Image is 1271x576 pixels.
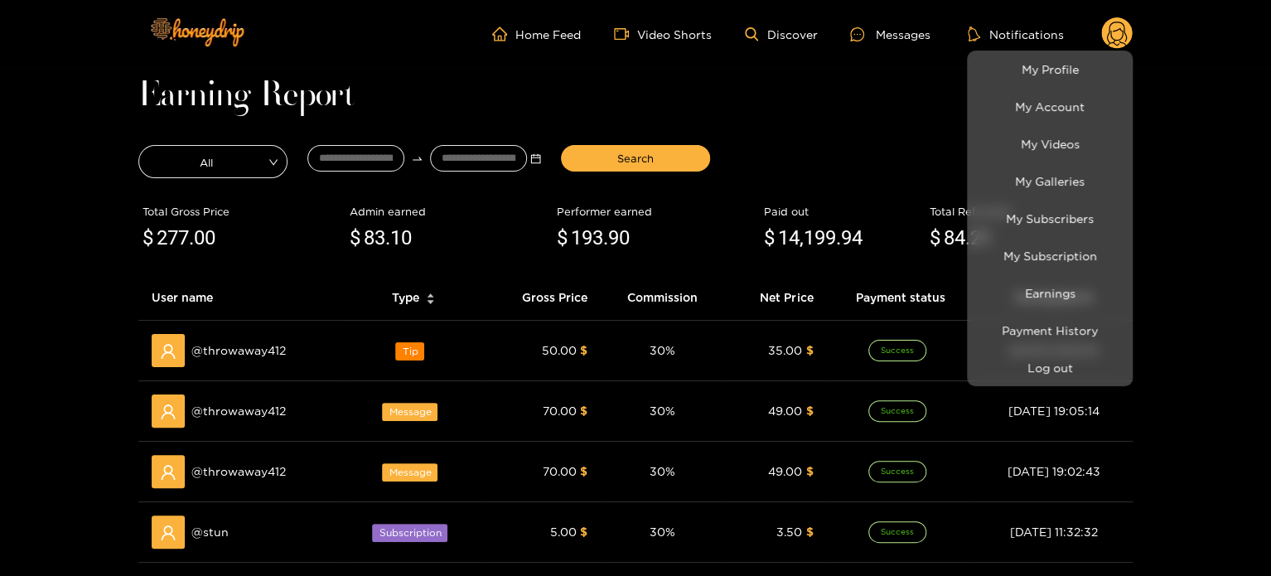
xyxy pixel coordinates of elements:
[971,55,1128,84] a: My Profile
[971,278,1128,307] a: Earnings
[971,129,1128,158] a: My Videos
[971,92,1128,121] a: My Account
[971,316,1128,345] a: Payment History
[971,241,1128,270] a: My Subscription
[971,167,1128,196] a: My Galleries
[971,353,1128,382] button: Log out
[971,204,1128,233] a: My Subscribers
